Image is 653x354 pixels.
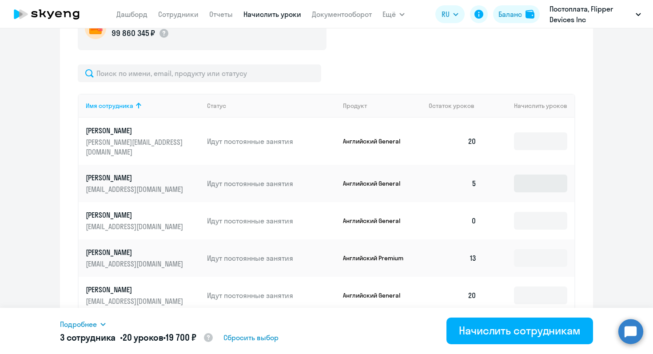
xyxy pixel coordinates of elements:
p: Идут постоянные занятия [207,179,336,188]
p: 99 860 345 ₽ [111,28,155,39]
span: RU [442,9,450,20]
a: Начислить уроки [243,10,301,19]
p: Английский General [343,217,410,225]
div: Баланс [498,9,522,20]
td: 0 [422,202,484,239]
a: [PERSON_NAME][PERSON_NAME][EMAIL_ADDRESS][DOMAIN_NAME] [86,126,200,157]
p: [PERSON_NAME] [86,126,185,135]
p: [EMAIL_ADDRESS][DOMAIN_NAME] [86,296,185,306]
button: RU [435,5,465,23]
p: Идут постоянные занятия [207,136,336,146]
p: Английский Premium [343,254,410,262]
div: Статус [207,102,226,110]
span: Подробнее [60,319,97,330]
p: [PERSON_NAME] [86,173,185,183]
a: [PERSON_NAME][EMAIL_ADDRESS][DOMAIN_NAME] [86,285,200,306]
p: Идут постоянные занятия [207,290,336,300]
td: 20 [422,277,484,314]
span: Ещё [382,9,396,20]
div: Имя сотрудника [86,102,200,110]
p: Английский General [343,179,410,187]
span: Остаток уроков [429,102,474,110]
span: 20 уроков [123,332,163,343]
div: Имя сотрудника [86,102,133,110]
td: 13 [422,239,484,277]
input: Поиск по имени, email, продукту или статусу [78,64,321,82]
p: Английский General [343,291,410,299]
p: [EMAIL_ADDRESS][DOMAIN_NAME] [86,222,185,231]
button: Постоплата, Flipper Devices Inc [545,4,645,25]
p: [EMAIL_ADDRESS][DOMAIN_NAME] [86,259,185,269]
td: 20 [422,118,484,165]
div: Начислить сотрудникам [459,323,581,338]
td: 5 [422,165,484,202]
div: Продукт [343,102,367,110]
th: Начислить уроков [484,94,574,118]
a: Сотрудники [158,10,199,19]
p: [PERSON_NAME] [86,247,185,257]
span: Сбросить выбор [223,332,279,343]
img: balance [526,10,534,19]
button: Балансbalance [493,5,540,23]
a: [PERSON_NAME][EMAIL_ADDRESS][DOMAIN_NAME] [86,210,200,231]
a: Дашборд [116,10,147,19]
p: [PERSON_NAME][EMAIL_ADDRESS][DOMAIN_NAME] [86,137,185,157]
h5: 3 сотрудника • • [60,331,214,345]
img: wallet-circle.png [85,18,106,39]
p: Идут постоянные занятия [207,253,336,263]
a: [PERSON_NAME][EMAIL_ADDRESS][DOMAIN_NAME] [86,247,200,269]
a: [PERSON_NAME][EMAIL_ADDRESS][DOMAIN_NAME] [86,173,200,194]
div: Статус [207,102,336,110]
a: Отчеты [209,10,233,19]
p: [PERSON_NAME] [86,210,185,220]
button: Ещё [382,5,405,23]
p: [PERSON_NAME] [86,285,185,294]
p: Английский General [343,137,410,145]
div: Продукт [343,102,422,110]
p: Идут постоянные занятия [207,216,336,226]
p: [EMAIL_ADDRESS][DOMAIN_NAME] [86,184,185,194]
span: 19 700 ₽ [166,332,196,343]
div: Остаток уроков [429,102,484,110]
p: Постоплата, Flipper Devices Inc [549,4,632,25]
a: Документооборот [312,10,372,19]
button: Начислить сотрудникам [446,318,593,344]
